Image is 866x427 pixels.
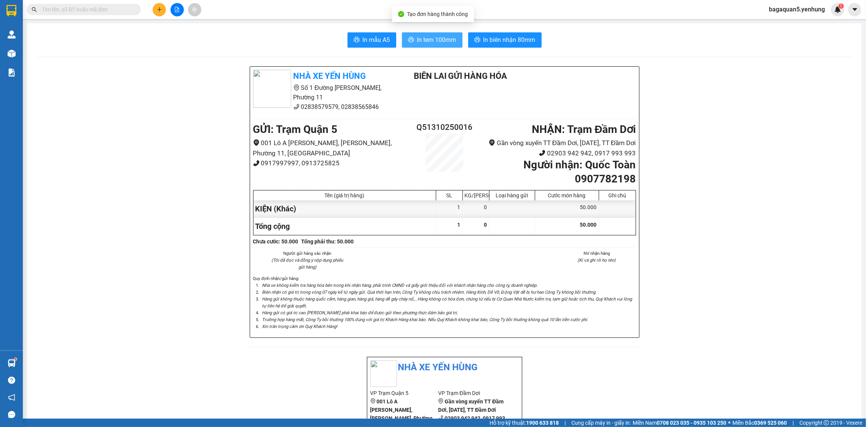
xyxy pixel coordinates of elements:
span: file-add [174,7,180,12]
b: BIÊN LAI GỬI HÀNG HÓA [414,71,507,81]
img: warehouse-icon [8,30,16,38]
span: In mẫu A5 [363,35,390,45]
li: 02903 942 942, 0917 993 993 [476,148,636,158]
li: NV nhận hàng [558,250,636,257]
li: Số 1 Đường [PERSON_NAME], Phường 11 [253,83,395,102]
strong: 1900 633 818 [526,420,559,426]
b: Gần vòng xuyến TT Đầm Dơi, [DATE], TT Đầm Dơi [438,398,504,413]
strong: 0708 023 035 - 0935 103 250 [657,420,726,426]
img: solution-icon [8,69,16,77]
div: Quy định nhận/gửi hàng : [253,275,636,330]
li: Người gửi hàng xác nhận [268,250,347,257]
div: Trạm Quận 5 [6,6,44,25]
img: warehouse-icon [8,50,16,58]
img: warehouse-icon [8,359,16,367]
span: ⚪️ [728,421,730,424]
sup: 1 [14,358,17,360]
span: printer [408,37,414,44]
span: Miền Bắc [732,419,787,427]
span: search [32,7,37,12]
span: CC : [48,51,59,59]
div: 1 [436,200,463,217]
span: phone [539,150,545,156]
span: In biên nhận 80mm [483,35,536,45]
li: VP Trạm Đầm Dơi [438,389,506,397]
div: KIỆN (Khác) [254,200,436,217]
span: printer [474,37,480,44]
span: environment [438,398,443,404]
span: environment [253,139,260,146]
span: Nhận: [49,7,67,15]
li: 02838579579, 02838565846 [253,102,395,112]
span: phone [438,415,443,421]
i: Trường hợp hàng mất, Công Ty bồi thường 100% đúng với giá trị Khách Hàng khai báo. Nếu Quý Khách ... [262,317,588,322]
div: SL [438,192,461,198]
span: 1 [458,222,461,228]
span: check-circle [398,11,404,17]
div: LIỄU [49,25,115,34]
button: aim [188,3,201,16]
span: environment [489,139,495,146]
div: Ghi chú [601,192,634,198]
span: In tem 100mm [417,35,456,45]
h2: Q51310250016 [413,121,477,134]
button: printerIn tem 100mm [402,32,463,48]
span: aim [192,7,197,12]
i: Xin trân trọng cảm ơn Quý Khách Hàng! [262,324,338,329]
button: caret-down [848,3,861,16]
span: Hỗ trợ kỹ thuật: [490,419,559,427]
div: KG/[PERSON_NAME] [465,192,487,198]
button: printerIn mẫu A5 [348,32,396,48]
div: 50.000 [535,200,599,217]
img: logo.jpg [253,70,291,108]
span: caret-down [852,6,858,13]
strong: 0369 525 060 [754,420,787,426]
span: question-circle [8,377,15,384]
b: Người nhận : Quốc Toàn 0907782198 [523,158,636,185]
li: Gần vòng xuyến TT Đầm Dơi, [DATE], TT Đầm Dơi [476,138,636,148]
button: plus [153,3,166,16]
span: Tạo đơn hàng thành công [407,11,468,17]
i: Nhà xe không kiểm tra hàng hóa bên trong khi nhận hàng, phải trình CMND và giấy giới thiệu đối vớ... [262,283,537,288]
span: Cung cấp máy in - giấy in: [571,419,631,427]
div: Tên (giá trị hàng) [255,192,434,198]
button: file-add [171,3,184,16]
sup: 1 [839,3,844,9]
span: message [8,411,15,418]
b: Nhà xe Yến Hùng [293,71,366,81]
input: Tìm tên, số ĐT hoặc mã đơn [42,5,132,14]
span: Gửi: [6,7,18,15]
b: GỬI : Trạm Quận 5 [253,123,338,136]
span: notification [8,394,15,401]
i: Hàng gửi không thuộc hàng quốc cấm, hàng gian, hàng giả, hàng dễ gây cháy nổ,...Hàng không có hóa... [262,296,632,309]
i: (Tôi đã đọc và đồng ý nộp dung phiếu gửi hàng) [271,257,343,270]
span: phone [293,104,300,110]
div: Cước món hàng [537,192,597,198]
span: 0 [484,222,487,228]
span: bagaquan5.yenhung [763,5,831,14]
div: 0 [463,200,490,217]
span: copyright [824,420,829,425]
div: 40.000 [48,49,116,60]
span: | [793,419,794,427]
i: (Kí và ghi rõ họ tên) [578,257,616,263]
li: VP Trạm Quận 5 [370,389,439,397]
span: | [565,419,566,427]
b: Tổng phải thu: 50.000 [301,238,354,245]
img: icon-new-feature [834,6,841,13]
b: NHẬN : Trạm Đầm Dơi [532,123,636,136]
div: Loại hàng gửi [491,192,533,198]
b: Chưa cước : 50.000 [253,238,298,245]
i: Hàng gửi có giá trị cao [PERSON_NAME] phải khai báo để được gửi theo phương thức đảm bảo giá trị. [262,310,458,315]
span: environment [293,85,300,91]
img: logo.jpg [370,360,397,387]
li: 001 Lô A [PERSON_NAME], [PERSON_NAME], Phường 11, [GEOGRAPHIC_DATA] [253,138,413,158]
div: Trạm Đầm Dơi [49,6,115,25]
li: 0917997997, 0913725825 [253,158,413,168]
span: Miền Nam [633,419,726,427]
button: printerIn biên nhận 80mm [468,32,542,48]
span: 50.000 [580,222,597,228]
span: 1 [840,3,842,9]
span: environment [370,398,376,404]
span: plus [157,7,162,12]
